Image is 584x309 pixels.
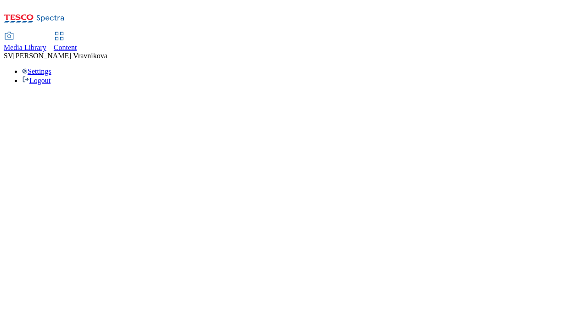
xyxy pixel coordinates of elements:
[4,52,13,60] span: SV
[4,44,46,51] span: Media Library
[13,52,107,60] span: [PERSON_NAME] Vravnikova
[22,67,51,75] a: Settings
[22,77,51,84] a: Logout
[54,33,77,52] a: Content
[4,33,46,52] a: Media Library
[54,44,77,51] span: Content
